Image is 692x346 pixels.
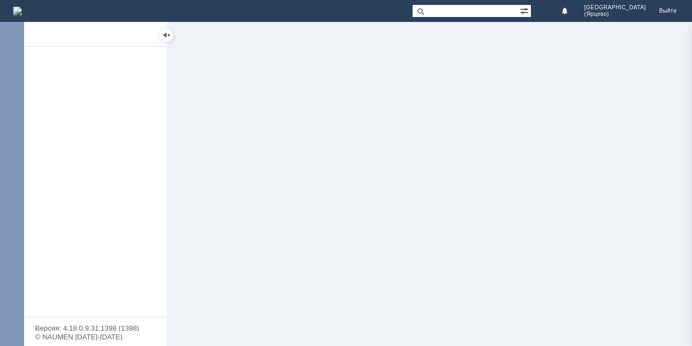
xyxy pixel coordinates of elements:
[584,11,646,18] span: (Ярцево)
[160,29,173,42] div: Скрыть меню
[35,325,156,332] div: Версия: 4.18.0.9.31.1398 (1398)
[13,7,22,15] a: Перейти на домашнюю страницу
[520,5,531,15] span: Расширенный поиск
[13,7,22,15] img: logo
[584,4,646,11] span: [GEOGRAPHIC_DATA]
[35,333,156,341] div: © NAUMEN [DATE]-[DATE]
